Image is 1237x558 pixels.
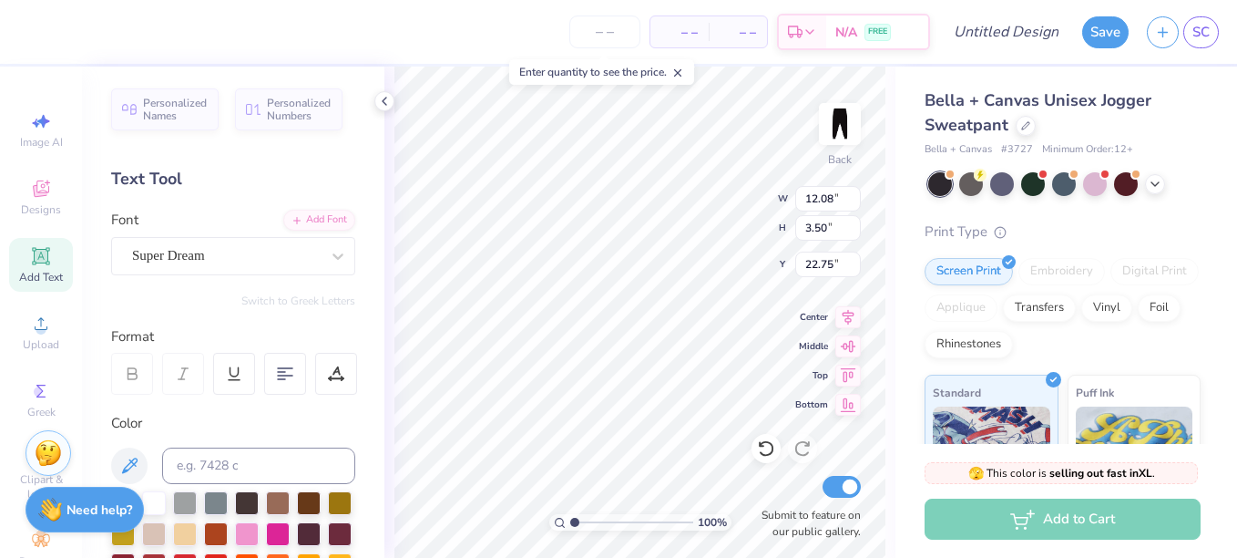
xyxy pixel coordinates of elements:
[822,106,858,142] img: Back
[23,337,59,352] span: Upload
[1049,466,1152,480] strong: selling out fast in XL
[933,383,981,402] span: Standard
[795,369,828,382] span: Top
[925,331,1013,358] div: Rhinestones
[1110,258,1199,285] div: Digital Print
[509,59,694,85] div: Enter quantity to see the price.
[1081,294,1132,322] div: Vinyl
[925,89,1151,136] span: Bella + Canvas Unisex Jogger Sweatpant
[1076,383,1114,402] span: Puff Ink
[835,23,857,42] span: N/A
[1018,258,1105,285] div: Embroidery
[66,501,132,519] strong: Need help?
[241,294,355,308] button: Switch to Greek Letters
[939,14,1073,50] input: Untitled Design
[828,151,852,168] div: Back
[111,413,355,434] div: Color
[925,294,997,322] div: Applique
[20,135,63,150] span: Image AI
[795,311,828,324] span: Center
[698,514,727,531] span: 100 %
[1076,407,1193,498] img: Puff Ink
[925,222,1201,243] div: Print Type
[1003,294,1076,322] div: Transfers
[1042,142,1133,158] span: Minimum Order: 12 +
[162,448,355,484] input: e.g. 7428 c
[751,507,861,540] label: Submit to feature on our public gallery.
[569,15,640,48] input: – –
[1192,22,1210,43] span: SC
[795,340,828,353] span: Middle
[968,465,984,482] span: 🫣
[868,26,887,38] span: FREE
[267,97,332,122] span: Personalized Numbers
[1001,142,1033,158] span: # 3727
[925,258,1013,285] div: Screen Print
[9,472,73,501] span: Clipart & logos
[1138,294,1181,322] div: Foil
[1183,16,1219,48] a: SC
[27,405,56,419] span: Greek
[1082,16,1129,48] button: Save
[968,465,1155,481] span: This color is .
[283,210,355,231] div: Add Font
[111,326,357,347] div: Format
[21,202,61,217] span: Designs
[933,407,1050,498] img: Standard
[661,23,698,42] span: – –
[795,398,828,411] span: Bottom
[111,167,355,191] div: Text Tool
[720,23,756,42] span: – –
[925,142,992,158] span: Bella + Canvas
[111,210,138,231] label: Font
[143,97,208,122] span: Personalized Names
[19,270,63,284] span: Add Text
